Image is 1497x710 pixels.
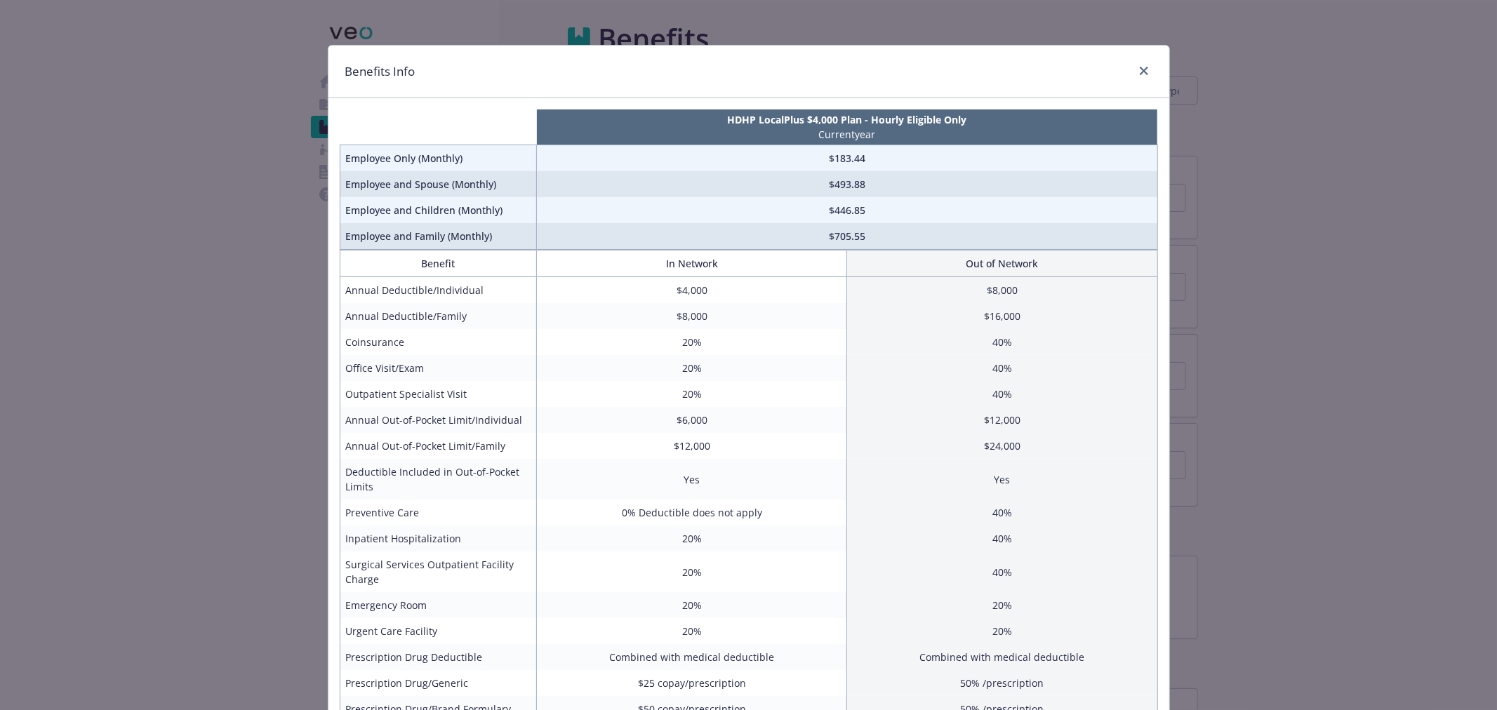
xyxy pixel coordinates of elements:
[537,592,847,618] td: 20%
[340,197,537,223] td: Employee and Children (Monthly)
[340,592,537,618] td: Emergency Room
[847,303,1157,329] td: $16,000
[537,500,847,525] td: 0% Deductible does not apply
[537,197,1157,223] td: $446.85
[340,381,537,407] td: Outpatient Specialist Visit
[537,355,847,381] td: 20%
[340,433,537,459] td: Annual Out-of-Pocket Limit/Family
[537,407,847,433] td: $6,000
[537,145,1157,172] td: $183.44
[340,644,537,670] td: Prescription Drug Deductible
[340,355,537,381] td: Office Visit/Exam
[537,670,847,696] td: $25 copay/prescription
[340,109,537,145] th: intentionally left blank
[340,303,537,329] td: Annual Deductible/Family
[340,223,537,250] td: Employee and Family (Monthly)
[340,329,537,355] td: Coinsurance
[537,525,847,551] td: 20%
[537,171,1157,197] td: $493.88
[847,551,1157,592] td: 40%
[340,407,537,433] td: Annual Out-of-Pocket Limit/Individual
[847,618,1157,644] td: 20%
[537,250,847,277] th: In Network
[345,62,415,81] h1: Benefits Info
[537,329,847,355] td: 20%
[847,381,1157,407] td: 40%
[847,329,1157,355] td: 40%
[537,459,847,500] td: Yes
[847,407,1157,433] td: $12,000
[537,223,1157,250] td: $705.55
[340,500,537,525] td: Preventive Care
[340,277,537,304] td: Annual Deductible/Individual
[847,592,1157,618] td: 20%
[537,618,847,644] td: 20%
[340,145,537,172] td: Employee Only (Monthly)
[340,459,537,500] td: Deductible Included in Out-of-Pocket Limits
[847,277,1157,304] td: $8,000
[847,459,1157,500] td: Yes
[847,500,1157,525] td: 40%
[340,618,537,644] td: Urgent Care Facility
[1136,62,1152,79] a: close
[537,303,847,329] td: $8,000
[340,171,537,197] td: Employee and Spouse (Monthly)
[847,525,1157,551] td: 40%
[540,127,1155,142] p: Current year
[340,670,537,696] td: Prescription Drug/Generic
[847,355,1157,381] td: 40%
[340,525,537,551] td: Inpatient Hospitalization
[537,644,847,670] td: Combined with medical deductible
[537,433,847,459] td: $12,000
[540,112,1155,127] p: HDHP LocalPlus $4,000 Plan - Hourly Eligible Only
[537,277,847,304] td: $4,000
[537,551,847,592] td: 20%
[340,250,537,277] th: Benefit
[847,433,1157,459] td: $24,000
[340,551,537,592] td: Surgical Services Outpatient Facility Charge
[847,644,1157,670] td: Combined with medical deductible
[847,250,1157,277] th: Out of Network
[537,381,847,407] td: 20%
[847,670,1157,696] td: 50% /prescription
